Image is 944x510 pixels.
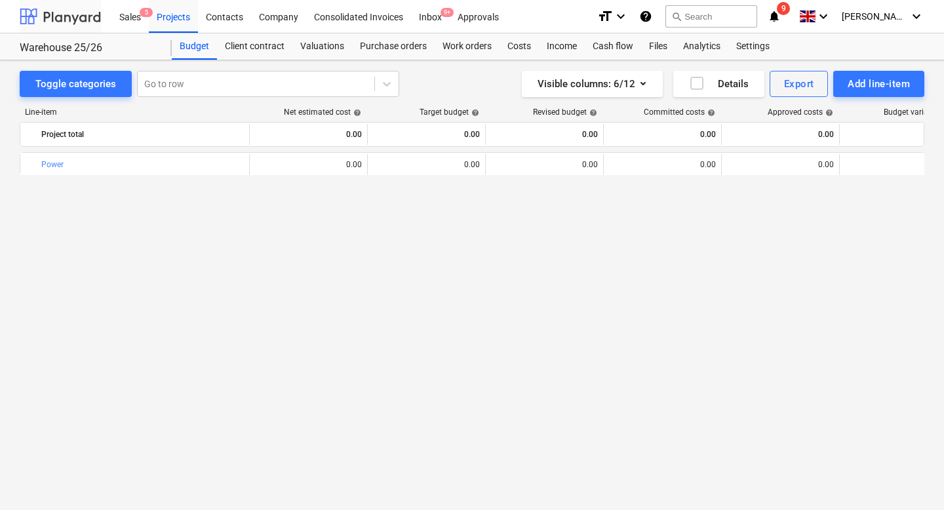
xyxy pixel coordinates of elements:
div: 0.00 [491,160,598,169]
div: Line-item [20,108,249,117]
div: 0.00 [373,160,480,169]
div: Revised budget [533,108,597,117]
div: Details [689,75,749,92]
div: 0.00 [727,160,834,169]
span: help [469,109,479,117]
span: [PERSON_NAME] [842,11,907,22]
div: Export [784,75,814,92]
span: search [671,11,682,22]
div: Target budget [420,108,479,117]
a: Work orders [435,33,500,60]
button: Details [673,71,764,97]
iframe: Chat Widget [878,447,944,510]
div: Project total [41,124,244,145]
span: help [705,109,715,117]
a: Budget [172,33,217,60]
a: Valuations [292,33,352,60]
div: Warehouse 25/26 [20,41,156,55]
i: keyboard_arrow_down [613,9,629,24]
div: Net estimated cost [284,108,361,117]
span: help [587,109,597,117]
div: Add line-item [848,75,910,92]
button: Export [770,71,829,97]
i: notifications [768,9,781,24]
div: Visible columns : 6/12 [538,75,647,92]
div: 0.00 [255,160,362,169]
span: 9+ [441,8,454,17]
div: 0.00 [255,124,362,145]
div: 0.00 [727,124,834,145]
a: Income [539,33,585,60]
div: Committed costs [644,108,715,117]
a: Cash flow [585,33,641,60]
div: Toggle categories [35,75,116,92]
a: Client contract [217,33,292,60]
span: help [823,109,833,117]
span: 5 [140,8,153,17]
a: Power [41,160,64,169]
div: 0.00 [373,124,480,145]
i: keyboard_arrow_down [909,9,924,24]
i: format_size [597,9,613,24]
a: Costs [500,33,539,60]
button: Visible columns:6/12 [522,71,663,97]
div: 0.00 [609,160,716,169]
i: keyboard_arrow_down [816,9,831,24]
div: 0.00 [609,124,716,145]
a: Files [641,33,675,60]
a: Purchase orders [352,33,435,60]
a: Analytics [675,33,728,60]
button: Search [665,5,757,28]
button: Add line-item [833,71,924,97]
a: Settings [728,33,777,60]
span: 9 [777,2,790,15]
div: 0.00 [491,124,598,145]
div: Approved costs [768,108,833,117]
button: Toggle categories [20,71,132,97]
i: Knowledge base [639,9,652,24]
span: help [351,109,361,117]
